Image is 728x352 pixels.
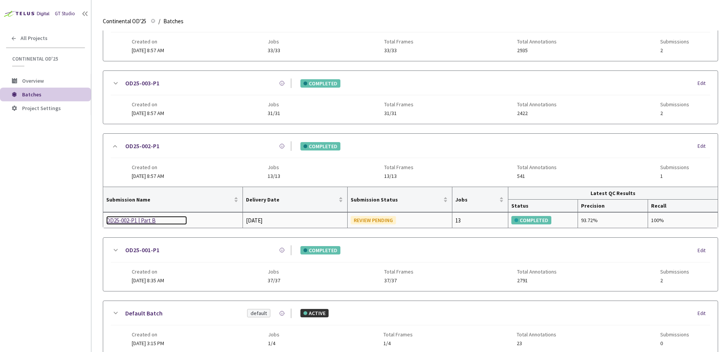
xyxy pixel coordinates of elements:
[578,200,648,212] th: Precision
[106,216,187,225] a: OD25-002-P1 | Part B
[268,101,280,107] span: Jobs
[517,278,557,283] span: 2791
[517,341,556,346] span: 23
[268,331,279,338] span: Jobs
[517,331,556,338] span: Total Annotations
[125,245,160,255] a: OD25-001-P1
[125,78,160,88] a: OD25-003-P1
[698,80,710,87] div: Edit
[132,47,164,54] span: [DATE] 8:57 AM
[125,309,163,318] a: Default Batch
[22,77,44,84] span: Overview
[660,164,689,170] span: Submissions
[384,173,413,179] span: 13/13
[384,269,413,275] span: Total Frames
[22,105,61,112] span: Project Settings
[300,246,340,254] div: COMPLETED
[132,277,164,284] span: [DATE] 8:35 AM
[660,110,689,116] span: 2
[300,142,340,150] div: COMPLETED
[660,278,689,283] span: 2
[268,269,280,275] span: Jobs
[246,197,337,203] span: Delivery Date
[517,110,557,116] span: 2422
[22,91,42,98] span: Batches
[660,173,689,179] span: 1
[268,173,280,179] span: 13/13
[383,331,413,338] span: Total Frames
[132,110,164,117] span: [DATE] 8:57 AM
[268,341,279,346] span: 1/4
[517,48,557,53] span: 2935
[268,110,280,116] span: 31/31
[660,341,689,346] span: 0
[581,216,644,224] div: 93.72%
[12,56,80,62] span: Continental OD'25
[660,101,689,107] span: Submissions
[698,247,710,254] div: Edit
[660,38,689,45] span: Submissions
[132,164,164,170] span: Created on
[517,38,557,45] span: Total Annotations
[103,134,718,187] div: OD25-002-P1COMPLETEDEditCreated on[DATE] 8:57 AMJobs13/13Total Frames13/13Total Annotations541Sub...
[508,187,718,200] th: Latest QC Results
[106,197,232,203] span: Submission Name
[384,164,413,170] span: Total Frames
[651,216,715,224] div: 100%
[351,216,396,224] div: REVIEW PENDING
[517,101,557,107] span: Total Annotations
[251,309,267,317] div: default
[452,187,508,212] th: Jobs
[348,187,452,212] th: Submission Status
[21,35,48,42] span: All Projects
[648,200,718,212] th: Recall
[517,164,557,170] span: Total Annotations
[132,173,164,179] span: [DATE] 8:57 AM
[132,38,164,45] span: Created on
[103,187,243,212] th: Submission Name
[103,71,718,124] div: OD25-003-P1COMPLETEDEditCreated on[DATE] 8:57 AMJobs31/31Total Frames31/31Total Annotations2422Su...
[383,341,413,346] span: 1/4
[268,48,280,53] span: 33/33
[132,269,164,275] span: Created on
[517,269,557,275] span: Total Annotations
[455,216,505,225] div: 13
[158,17,160,26] li: /
[517,173,557,179] span: 541
[103,238,718,291] div: OD25-001-P1COMPLETEDEditCreated on[DATE] 8:35 AMJobs37/37Total Frames37/37Total Annotations2791Su...
[508,200,578,212] th: Status
[660,331,689,338] span: Submissions
[132,331,164,338] span: Created on
[351,197,442,203] span: Submission Status
[243,187,348,212] th: Delivery Date
[125,141,160,151] a: OD25-002-P1
[511,216,551,224] div: COMPLETED
[384,38,413,45] span: Total Frames
[384,110,413,116] span: 31/31
[698,142,710,150] div: Edit
[246,216,344,225] div: [DATE]
[103,8,718,61] div: OD25-004-P1COMPLETEDEditCreated on[DATE] 8:57 AMJobs33/33Total Frames33/33Total Annotations2935Su...
[55,10,75,18] div: GT Studio
[132,101,164,107] span: Created on
[384,48,413,53] span: 33/33
[660,269,689,275] span: Submissions
[455,197,498,203] span: Jobs
[384,101,413,107] span: Total Frames
[384,278,413,283] span: 37/37
[660,48,689,53] span: 2
[268,38,280,45] span: Jobs
[268,164,280,170] span: Jobs
[103,17,146,26] span: Continental OD'25
[268,278,280,283] span: 37/37
[163,17,184,26] span: Batches
[698,310,710,317] div: Edit
[132,340,164,347] span: [DATE] 3:15 PM
[300,309,329,317] div: ACTIVE
[300,79,340,88] div: COMPLETED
